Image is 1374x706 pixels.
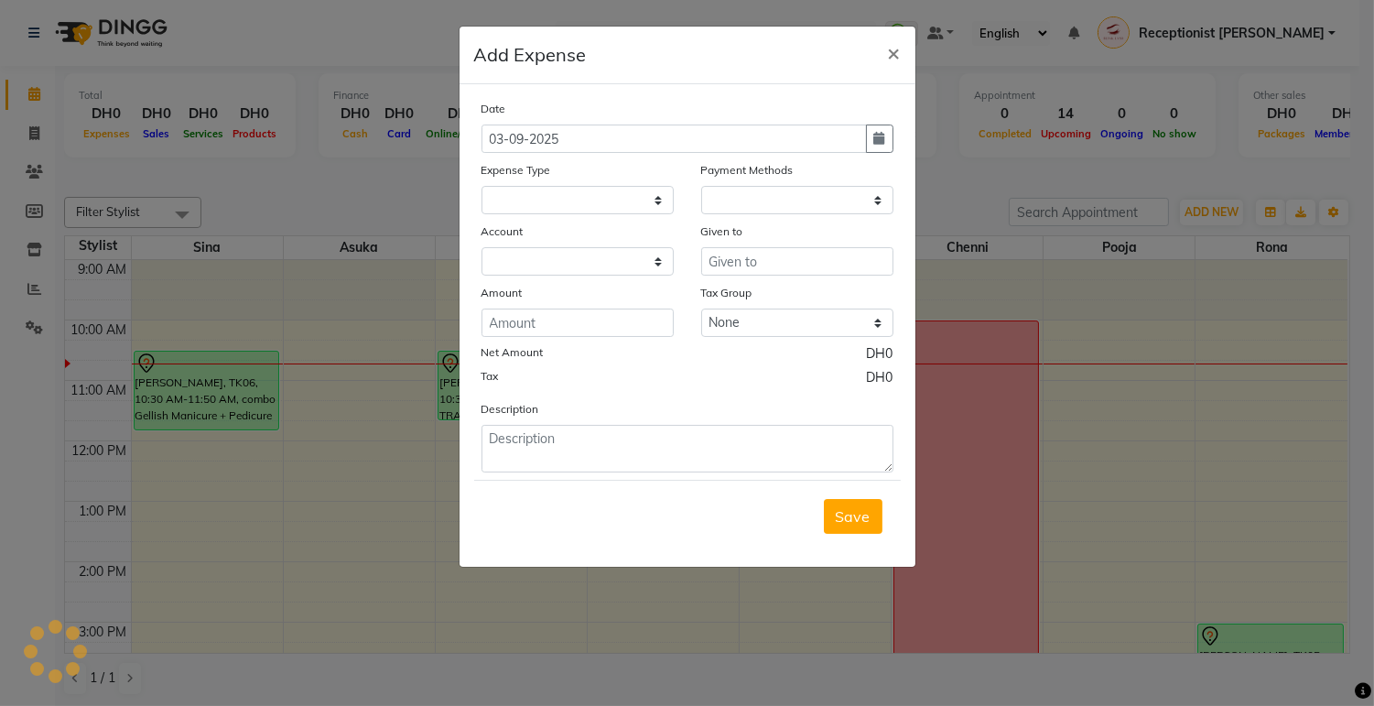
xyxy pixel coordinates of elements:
[481,101,506,117] label: Date
[836,507,871,526] span: Save
[701,247,893,276] input: Given to
[873,27,915,78] button: Close
[481,223,524,240] label: Account
[481,344,544,361] label: Net Amount
[867,344,893,368] span: DH0
[701,223,743,240] label: Given to
[474,41,587,69] h5: Add Expense
[481,368,499,385] label: Tax
[481,162,551,179] label: Expense Type
[867,368,893,392] span: DH0
[701,285,752,301] label: Tax Group
[888,38,901,66] span: ×
[481,309,674,337] input: Amount
[481,285,523,301] label: Amount
[701,162,794,179] label: Payment Methods
[824,499,882,534] button: Save
[481,401,539,418] label: Description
